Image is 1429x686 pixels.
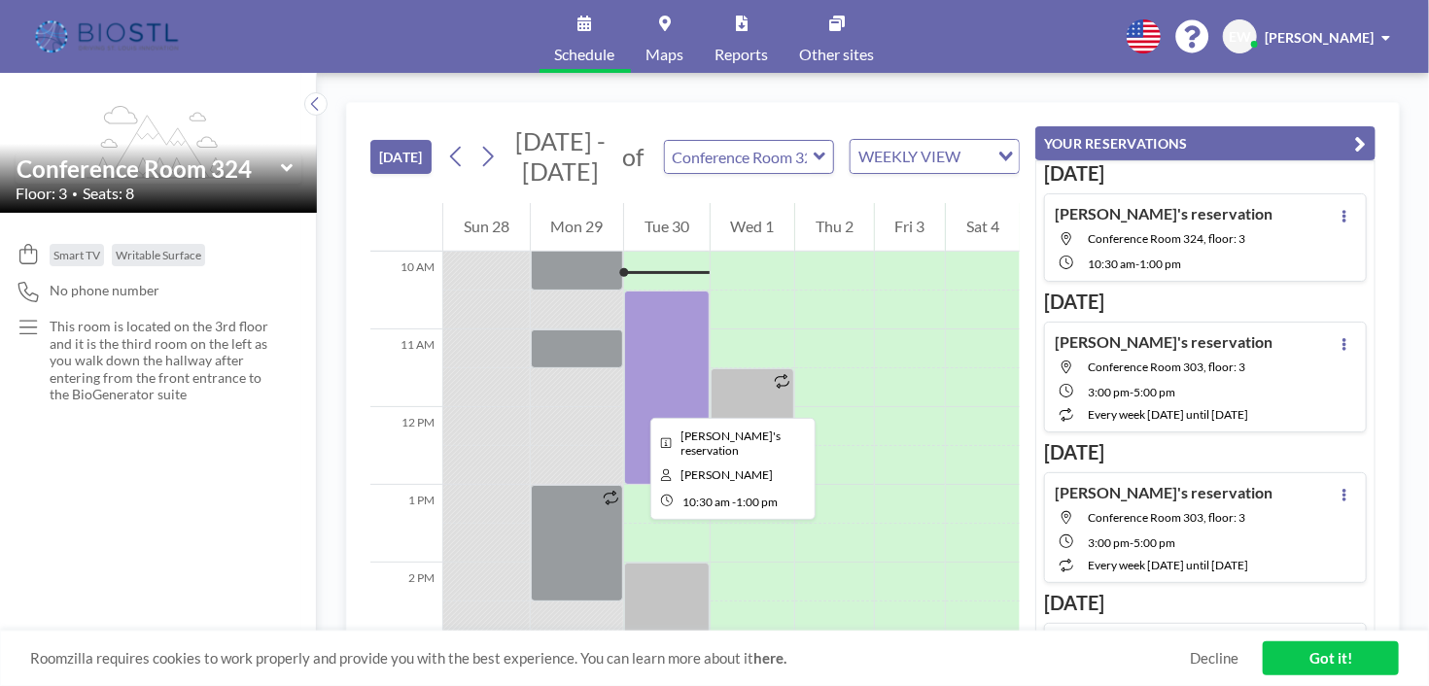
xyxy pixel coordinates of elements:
[30,649,1190,668] span: Roomzilla requires cookies to work properly and provide you with the best experience. You can lea...
[681,429,782,458] span: Ellie's reservation
[1229,28,1251,46] span: EW
[1088,385,1130,399] span: 3:00 PM
[851,140,1019,173] div: Search for option
[531,203,624,252] div: Mon 29
[622,142,644,172] span: of
[1088,535,1130,550] span: 3:00 PM
[370,252,442,329] div: 10 AM
[72,188,78,200] span: •
[1133,535,1175,550] span: 5:00 PM
[1130,385,1133,399] span: -
[665,141,814,173] input: Conference Room 324
[1088,360,1245,374] span: Conference Room 303, floor: 3
[1135,257,1139,271] span: -
[1088,558,1248,572] span: every week [DATE] until [DATE]
[370,140,432,174] button: [DATE]
[795,203,874,252] div: Thu 2
[443,203,530,252] div: Sun 28
[736,495,778,509] span: 1:00 PM
[1088,257,1135,271] span: 10:30 AM
[715,47,769,62] span: Reports
[800,47,875,62] span: Other sites
[854,144,964,169] span: WEEKLY VIEW
[31,17,186,56] img: organization-logo
[370,485,442,563] div: 1 PM
[875,203,946,252] div: Fri 3
[116,248,201,262] span: Writable Surface
[646,47,684,62] span: Maps
[370,563,442,640] div: 2 PM
[1044,290,1367,314] h3: [DATE]
[1139,257,1181,271] span: 1:00 PM
[50,318,278,403] p: This room is located on the 3rd floor and it is the third room on the left as you walk down the h...
[1044,440,1367,464] h3: [DATE]
[1263,641,1399,675] a: Got it!
[1088,407,1248,422] span: every week [DATE] until [DATE]
[946,203,1020,252] div: Sat 4
[515,126,606,186] span: [DATE] - [DATE]
[555,47,615,62] span: Schedule
[53,248,100,262] span: Smart TV
[370,329,442,407] div: 11 AM
[1035,126,1376,160] button: YOUR RESERVATIONS
[1044,161,1367,186] h3: [DATE]
[1088,231,1245,246] span: Conference Room 324, floor: 3
[1055,204,1272,223] h4: [PERSON_NAME]'s reservation
[753,649,786,667] a: here.
[1190,649,1238,668] a: Decline
[83,184,134,203] span: Seats: 8
[370,407,442,485] div: 12 PM
[1088,510,1245,525] span: Conference Room 303, floor: 3
[682,495,730,509] span: 10:30 AM
[1265,29,1374,46] span: [PERSON_NAME]
[681,467,774,482] span: Ellie Wilson
[624,203,710,252] div: Tue 30
[732,495,736,509] span: -
[966,144,987,169] input: Search for option
[1044,591,1367,615] h3: [DATE]
[16,184,67,203] span: Floor: 3
[1055,483,1272,502] h4: [PERSON_NAME]'s reservation
[711,203,795,252] div: Wed 1
[17,154,281,183] input: Conference Room 324
[1133,385,1175,399] span: 5:00 PM
[1055,332,1272,352] h4: [PERSON_NAME]'s reservation
[50,282,159,299] span: No phone number
[1130,535,1133,550] span: -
